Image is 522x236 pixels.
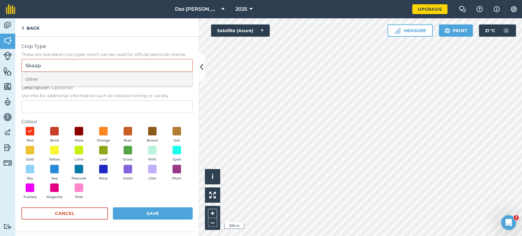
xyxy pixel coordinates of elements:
em: Optional [51,85,72,90]
img: svg+xml;base64,PHN2ZyB4bWxucz0iaHR0cDovL3d3dy53My5vcmcvMjAwMC9zdmciIHdpZHRoPSI5IiBoZWlnaHQ9IjI0Ii... [21,24,24,32]
span: Navy [99,176,108,181]
button: Pink [70,183,87,200]
button: Peacock [70,165,87,181]
button: Plum [168,165,185,181]
button: Fuchsia [21,183,39,200]
img: svg+xml;base64,PD94bWwgdmVyc2lvbj0iMS4wIiBlbmNvZGluZz0idXRmLTgiPz4KPCEtLSBHZW5lcmF0b3I6IEFkb2JlIE... [3,21,12,30]
a: Back [15,18,46,36]
button: i [205,169,220,184]
button: Mint [144,146,161,162]
button: Red [21,127,39,143]
iframe: Intercom live chat [501,215,516,230]
span: 21 ° C [485,24,495,37]
img: svg+xml;base64,PHN2ZyB4bWxucz0iaHR0cDovL3d3dy53My5vcmcvMjAwMC9zdmciIHdpZHRoPSIxOCIgaGVpZ2h0PSIyNC... [27,127,33,135]
span: Das [PERSON_NAME] [175,6,219,13]
span: Fuchsia [24,194,37,200]
button: Grass [119,146,136,162]
input: Start typing to search for crop type [21,59,193,72]
button: Leaf [95,146,112,162]
img: svg+xml;base64,PD94bWwgdmVyc2lvbj0iMS4wIiBlbmNvZGluZz0idXRmLTgiPz4KPCEtLSBHZW5lcmF0b3I6IEFkb2JlIE... [3,112,12,122]
button: – [208,218,217,227]
span: Use this for additional information such as rotation timing or variety [21,93,193,99]
span: 2025 [235,6,247,13]
span: i [212,173,213,180]
img: svg+xml;base64,PHN2ZyB4bWxucz0iaHR0cDovL3d3dy53My5vcmcvMjAwMC9zdmciIHdpZHRoPSI1NiIgaGVpZ2h0PSI2MC... [3,82,12,91]
img: svg+xml;base64,PD94bWwgdmVyc2lvbj0iMS4wIiBlbmNvZGluZz0idXRmLTgiPz4KPCEtLSBHZW5lcmF0b3I6IEFkb2JlIE... [500,24,512,37]
button: Measure [387,24,433,37]
span: 2 [514,215,519,220]
button: Satellite (Azure) [211,24,270,37]
button: Lilac [144,165,161,181]
img: fieldmargin Logo [6,4,15,14]
span: Description [21,84,193,91]
button: Magenta [46,183,63,200]
span: Leaf [100,157,107,162]
span: Magenta [46,194,62,200]
img: Four arrows, one pointing top left, one top right, one bottom right and the last bottom left [209,192,216,198]
button: + [208,209,217,218]
span: Brick [50,138,59,143]
span: Lime [75,157,83,162]
img: svg+xml;base64,PD94bWwgdmVyc2lvbj0iMS4wIiBlbmNvZGluZz0idXRmLTgiPz4KPCEtLSBHZW5lcmF0b3I6IEFkb2JlIE... [3,97,12,106]
li: Other [22,72,192,87]
img: A question mark icon [476,6,483,12]
span: Sea [51,176,58,181]
button: Cancel [21,207,108,219]
img: svg+xml;base64,PD94bWwgdmVyc2lvbj0iMS4wIiBlbmNvZGluZz0idXRmLTgiPz4KPCEtLSBHZW5lcmF0b3I6IEFkb2JlIE... [3,223,12,229]
span: Sky [27,176,33,181]
img: svg+xml;base64,PD94bWwgdmVyc2lvbj0iMS4wIiBlbmNvZGluZz0idXRmLTgiPz4KPCEtLSBHZW5lcmF0b3I6IEFkb2JlIE... [3,52,12,60]
button: Save [113,207,193,219]
span: Gold [26,157,34,162]
label: Colour [21,118,193,125]
span: Soil [174,138,180,143]
img: svg+xml;base64,PD94bWwgdmVyc2lvbj0iMS4wIiBlbmNvZGluZz0idXRmLTgiPz4KPCEtLSBHZW5lcmF0b3I6IEFkb2JlIE... [3,159,12,167]
button: Sky [21,165,39,181]
button: Navy [95,165,112,181]
img: Two speech bubbles overlapping with the left bubble in the forefront [459,6,466,12]
span: Pink [75,194,83,200]
span: Grass [123,157,133,162]
button: 21 °C [479,24,516,37]
button: Orange [95,127,112,143]
button: Yellow [46,146,63,162]
span: Lilac [148,176,156,181]
img: svg+xml;base64,PHN2ZyB4bWxucz0iaHR0cDovL3d3dy53My5vcmcvMjAwMC9zdmciIHdpZHRoPSIxNyIgaGVpZ2h0PSIxNy... [494,6,500,13]
span: Peacock [72,176,86,181]
img: svg+xml;base64,PHN2ZyB4bWxucz0iaHR0cDovL3d3dy53My5vcmcvMjAwMC9zdmciIHdpZHRoPSIxOSIgaGVpZ2h0PSIyNC... [444,27,450,34]
button: Lime [70,146,87,162]
span: These are standard crop types which can be used for official pesticide checks. [21,51,193,57]
a: Upgrade [412,4,447,14]
button: Cyan [168,146,185,162]
span: Rust [124,138,132,143]
button: Rust [119,127,136,143]
img: svg+xml;base64,PD94bWwgdmVyc2lvbj0iMS4wIiBlbmNvZGluZz0idXRmLTgiPz4KPCEtLSBHZW5lcmF0b3I6IEFkb2JlIE... [3,128,12,137]
img: svg+xml;base64,PD94bWwgdmVyc2lvbj0iMS4wIiBlbmNvZGluZz0idXRmLTgiPz4KPCEtLSBHZW5lcmF0b3I6IEFkb2JlIE... [3,143,12,152]
button: Print [439,24,473,37]
span: Cyan [172,157,181,162]
img: A cog icon [510,6,517,12]
img: Ruler icon [394,28,400,34]
span: Plum [172,176,181,181]
span: Red [27,138,34,143]
button: Wine [70,127,87,143]
button: Gold [21,146,39,162]
img: svg+xml;base64,PHN2ZyB4bWxucz0iaHR0cDovL3d3dy53My5vcmcvMjAwMC9zdmciIHdpZHRoPSI1NiIgaGVpZ2h0PSI2MC... [3,36,12,45]
button: Sea [46,165,63,181]
span: Wine [75,138,83,143]
span: Orange [97,138,110,143]
span: Violet [123,176,133,181]
span: Yellow [49,157,60,162]
span: Crop Type [21,43,193,50]
button: Soil [168,127,185,143]
button: Brown [144,127,161,143]
span: Brown [147,138,158,143]
span: Mint [148,157,156,162]
img: svg+xml;base64,PHN2ZyB4bWxucz0iaHR0cDovL3d3dy53My5vcmcvMjAwMC9zdmciIHdpZHRoPSI1NiIgaGVpZ2h0PSI2MC... [3,67,12,76]
button: Violet [119,165,136,181]
button: Brick [46,127,63,143]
